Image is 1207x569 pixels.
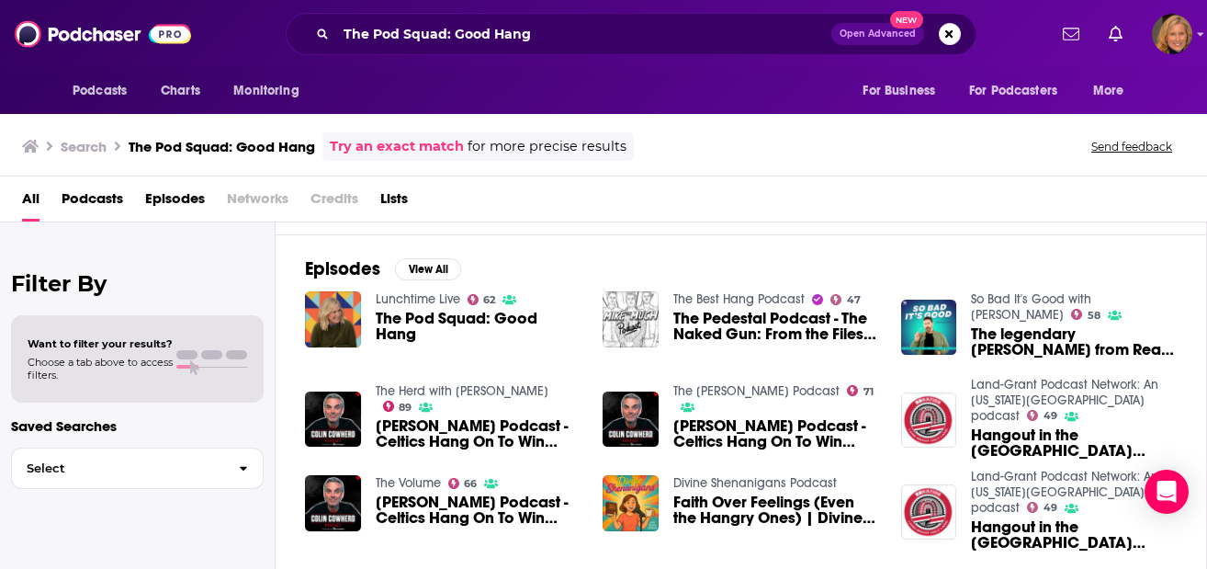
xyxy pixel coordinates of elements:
[901,393,957,449] img: Hangout in the Holy Land Podcast: Ohio State dominates on Senior Day at the Shoe
[380,184,408,222] a: Lists
[305,291,361,347] img: The Pod Squad: Good Hang
[161,78,200,104] span: Charts
[468,294,496,305] a: 62
[11,448,264,489] button: Select
[673,291,805,307] a: The Best Hang Podcast
[12,462,224,474] span: Select
[901,484,957,541] img: Hangout in the Holy Land Podcast: Ohio State dominates on Senior Day at the Shoe
[145,184,205,222] a: Episodes
[1071,309,1100,320] a: 58
[847,296,861,304] span: 47
[1043,504,1057,512] span: 49
[1055,18,1087,50] a: Show notifications dropdown
[971,326,1177,358] a: The legendary Jill Zarin from Real Housewives of New York and the upcoming Real Housewives: Ultim...
[376,291,460,307] a: Lunchtime Live
[1152,14,1192,54] button: Show profile menu
[890,11,923,28] span: New
[220,74,322,108] button: open menu
[673,418,879,450] a: Colin Cowherd Podcast - Celtics Hang On To Win Game 3 In Dallas
[376,495,581,526] a: Colin Cowherd Podcast - Celtics Hang On To Win Game 3 In Dallas
[603,475,659,531] img: Faith Over Feelings (Even the Hangry Ones) | Divine Shenanigans Podcast Ep. 8
[603,291,659,347] img: The Pedestal Podcast - The Naked Gun: From the Files of Police Squad!
[15,17,191,51] img: Podchaser - Follow, Share and Rate Podcasts
[305,257,461,280] a: EpisodesView All
[971,469,1158,516] a: Land-Grant Podcast Network: An Ohio State University podcast
[233,78,299,104] span: Monitoring
[673,383,840,399] a: The Colin Cowherd Podcast
[901,300,957,356] img: The legendary Jill Zarin from Real Housewives of New York and the upcoming Real Housewives: Ultim...
[227,184,288,222] span: Networks
[305,257,380,280] h2: Episodes
[673,495,879,526] a: Faith Over Feelings (Even the Hangry Ones) | Divine Shenanigans Podcast Ep. 8
[1043,412,1057,420] span: 49
[971,519,1177,551] a: Hangout in the Holy Land Podcast: Ohio State dominates on Senior Day at the Shoe
[305,475,361,531] img: Colin Cowherd Podcast - Celtics Hang On To Win Game 3 In Dallas
[971,377,1158,424] a: Land-Grant Podcast Network: An Ohio State University podcast
[28,356,173,381] span: Choose a tab above to access filters.
[62,184,123,222] a: Podcasts
[1080,74,1147,108] button: open menu
[603,392,659,448] img: Colin Cowherd Podcast - Celtics Hang On To Win Game 3 In Dallas
[336,19,831,49] input: Search podcasts, credits, & more...
[957,74,1084,108] button: open menu
[376,418,581,450] a: Colin Cowherd Podcast - Celtics Hang On To Win Game 3 In Dallas
[310,184,358,222] span: Credits
[464,480,477,488] span: 66
[448,478,478,489] a: 66
[1152,14,1192,54] span: Logged in as LauraHVM
[971,291,1091,323] a: So Bad It's Good with Ryan Bailey
[673,475,837,491] a: Divine Shenanigans Podcast
[376,475,441,491] a: The Volume
[395,258,461,280] button: View All
[1027,502,1057,513] a: 49
[969,78,1057,104] span: For Podcasters
[11,270,264,297] h2: Filter By
[1152,14,1192,54] img: User Profile
[305,392,361,448] img: Colin Cowherd Podcast - Celtics Hang On To Win Game 3 In Dallas
[847,385,874,396] a: 71
[971,326,1177,358] span: The legendary [PERSON_NAME] from Real Housewives of [US_STATE] and the upcoming Real Housewives: ...
[863,78,935,104] span: For Business
[673,311,879,342] span: The Pedestal Podcast - The Naked Gun: From the Files of Police Squad!
[22,184,39,222] a: All
[286,13,976,55] div: Search podcasts, credits, & more...
[399,404,412,412] span: 89
[376,311,581,342] a: The Pod Squad: Good Hang
[28,337,173,350] span: Want to filter your results?
[673,418,879,450] span: [PERSON_NAME] Podcast - Celtics Hang On To Win Game 3 In [GEOGRAPHIC_DATA]
[376,418,581,450] span: [PERSON_NAME] Podcast - Celtics Hang On To Win Game 3 In [GEOGRAPHIC_DATA]
[468,136,626,157] span: for more precise results
[850,74,958,108] button: open menu
[60,74,151,108] button: open menu
[1086,139,1178,154] button: Send feedback
[831,23,924,45] button: Open AdvancedNew
[1145,470,1189,514] div: Open Intercom Messenger
[1101,18,1130,50] a: Show notifications dropdown
[971,427,1177,459] a: Hangout in the Holy Land Podcast: Ohio State dominates on Senior Day at the Shoe
[863,388,874,396] span: 71
[1027,410,1057,421] a: 49
[129,138,315,155] h3: The Pod Squad: Good Hang
[971,427,1177,459] span: Hangout in the [GEOGRAPHIC_DATA] Podcast: [US_STATE] State dominates on Senior Day at the [GEOGRA...
[73,78,127,104] span: Podcasts
[840,29,916,39] span: Open Advanced
[483,296,495,304] span: 62
[1088,312,1100,320] span: 58
[149,74,211,108] a: Charts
